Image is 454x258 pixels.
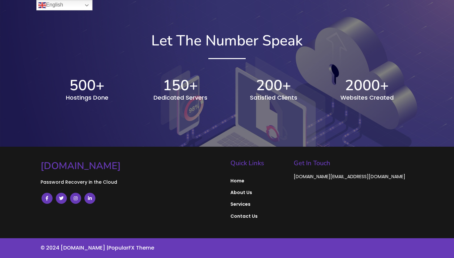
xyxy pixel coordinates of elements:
span: Home [230,178,287,184]
span: + [189,76,198,95]
a: © 2024 [DOMAIN_NAME] | [41,244,108,252]
a: Services [230,198,287,210]
span: Satisfied Clients [250,93,297,102]
p: Password Recovery in the Cloud [41,178,224,187]
span: + [282,76,291,95]
span: + [96,76,104,95]
span: Hostings Done [66,93,108,102]
span: Contact Us [230,213,287,219]
a: [DOMAIN_NAME][EMAIL_ADDRESS][DOMAIN_NAME] [294,173,405,180]
span: 500 [69,76,96,95]
span: Services [230,201,287,207]
span: Websites Created [340,93,394,102]
span: Dedicated Servers [153,93,207,102]
span: 150 [163,76,189,95]
a: PopularFX Theme [108,244,154,252]
a: Contact Us [230,210,287,222]
a: [DOMAIN_NAME] [41,160,224,172]
span: 200 [256,76,282,95]
h2: Let The Number Speak [41,32,414,50]
span: About Us [230,190,287,195]
h5: Get In Touch [294,160,414,166]
h5: Quick Links [230,160,287,166]
img: en [38,1,46,9]
a: Home [230,175,287,187]
span: 2000 [345,76,380,95]
span: + [380,76,389,95]
a: About Us [230,187,287,198]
